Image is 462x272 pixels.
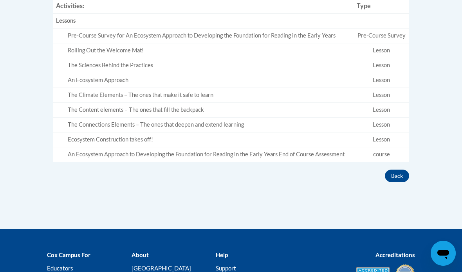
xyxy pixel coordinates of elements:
div: Lessons [56,17,350,25]
td: Lesson [354,102,409,117]
div: The Sciences Behind the Practices [68,61,350,70]
td: Lesson [354,88,409,102]
a: [GEOGRAPHIC_DATA] [132,265,191,272]
div: The Content elements – The ones that fill the backpack [68,106,350,114]
b: Help [216,251,228,258]
a: Educators [47,265,73,272]
b: Accreditations [375,251,415,258]
td: Pre-Course Survey [354,29,409,43]
b: About [132,251,149,258]
a: Support [216,265,236,272]
div: Ecosystem Construction takes off! [68,136,350,144]
div: The Climate Elements – The ones that make it safe to learn [68,91,350,99]
div: The Connections Elements – The ones that deepen and extend learning [68,121,350,129]
td: Lesson [354,43,409,58]
td: Lesson [354,73,409,88]
td: course [354,147,409,161]
button: Back [385,170,409,182]
div: Rolling Out the Welcome Mat! [68,47,350,55]
iframe: Button to launch messaging window, conversation in progress [431,241,456,266]
td: Lesson [354,117,409,132]
div: An Ecosystem Approach [68,76,350,84]
td: Lesson [354,58,409,73]
b: Cox Campus For [47,251,90,258]
td: Lesson [354,132,409,147]
div: An Ecosystem Approach to Developing the Foundation for Reading in the Early Years End of Course A... [68,150,350,159]
div: Pre-Course Survey for An Ecosystem Approach to Developing the Foundation for Reading in the Early... [68,32,350,40]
